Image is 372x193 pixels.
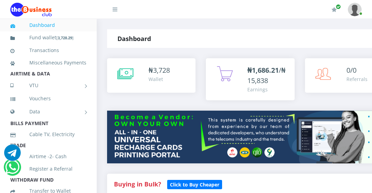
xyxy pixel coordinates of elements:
[247,65,286,85] span: /₦15,838
[10,161,86,177] a: Register a Referral
[149,75,170,83] div: Wallet
[56,35,74,40] small: [ ]
[348,3,362,16] img: User
[10,103,86,120] a: Data
[153,65,170,75] span: 3,728
[117,34,151,43] strong: Dashboard
[58,35,72,40] b: 3,728.29
[10,149,86,164] a: Airtime -2- Cash
[5,164,19,175] a: Chat for support
[10,3,52,17] img: Logo
[10,126,86,142] a: Cable TV, Electricity
[346,65,356,75] span: 0/0
[114,180,161,188] strong: Buying in Bulk?
[10,55,86,71] a: Miscellaneous Payments
[346,75,368,83] div: Referrals
[10,17,86,33] a: Dashboard
[10,30,86,46] a: Fund wallet[3,728.29]
[149,65,170,75] div: ₦
[332,7,337,12] i: Renew/Upgrade Subscription
[167,180,222,188] a: Click to Buy Cheaper
[4,150,21,161] a: Chat for support
[10,91,86,106] a: Vouchers
[336,4,341,9] span: Renew/Upgrade Subscription
[247,86,287,93] div: Earnings
[10,77,86,94] a: VTU
[206,58,294,100] a: ₦1,686.21/₦15,838 Earnings
[107,58,195,93] a: ₦3,728 Wallet
[170,181,219,188] b: Click to Buy Cheaper
[10,42,86,58] a: Transactions
[247,65,279,75] b: ₦1,686.21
